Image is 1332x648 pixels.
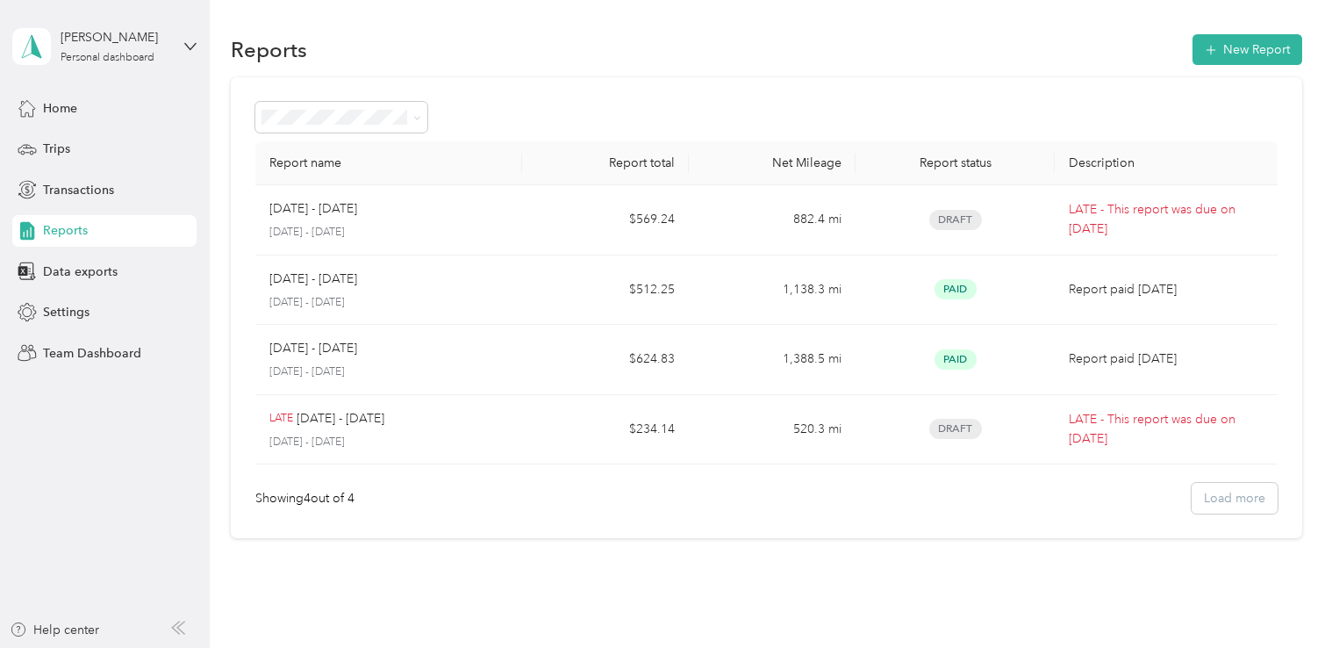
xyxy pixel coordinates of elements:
span: Draft [929,419,982,439]
td: 1,138.3 mi [689,256,856,326]
div: Personal dashboard [61,53,154,63]
span: Trips [43,140,70,158]
p: Report paid [DATE] [1069,280,1263,299]
span: Team Dashboard [43,344,141,363]
span: Home [43,99,77,118]
p: LATE [269,411,293,427]
button: New Report [1192,34,1302,65]
td: $512.25 [522,256,689,326]
p: [DATE] - [DATE] [269,270,357,289]
span: Reports [43,221,88,240]
td: $234.14 [522,395,689,465]
td: 882.4 mi [689,185,856,256]
p: LATE - This report was due on [DATE] [1069,200,1263,239]
p: [DATE] - [DATE] [269,295,508,311]
p: [DATE] - [DATE] [269,364,508,380]
th: Report total [522,141,689,185]
h1: Reports [231,40,307,59]
p: [DATE] - [DATE] [269,225,508,241]
span: Data exports [43,263,118,281]
span: Paid [935,279,977,299]
span: Settings [43,303,90,321]
td: $569.24 [522,185,689,256]
td: 520.3 mi [689,395,856,465]
span: Transactions [43,181,114,199]
button: Help center [10,621,99,639]
div: Showing 4 out of 4 [255,489,354,508]
td: 1,388.5 mi [689,325,856,395]
th: Report name [255,141,522,185]
th: Net Mileage [689,141,856,185]
th: Description [1055,141,1277,185]
p: LATE - This report was due on [DATE] [1069,410,1263,449]
span: Paid [935,349,977,370]
iframe: Everlance-gr Chat Button Frame [1234,550,1332,648]
div: [PERSON_NAME] [61,28,170,47]
p: [DATE] - [DATE] [269,339,357,358]
span: Draft [929,210,982,230]
p: [DATE] - [DATE] [269,435,508,450]
div: Report status [870,155,1042,170]
p: [DATE] - [DATE] [269,199,357,219]
p: [DATE] - [DATE] [297,409,384,428]
td: $624.83 [522,325,689,395]
p: Report paid [DATE] [1069,349,1263,369]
